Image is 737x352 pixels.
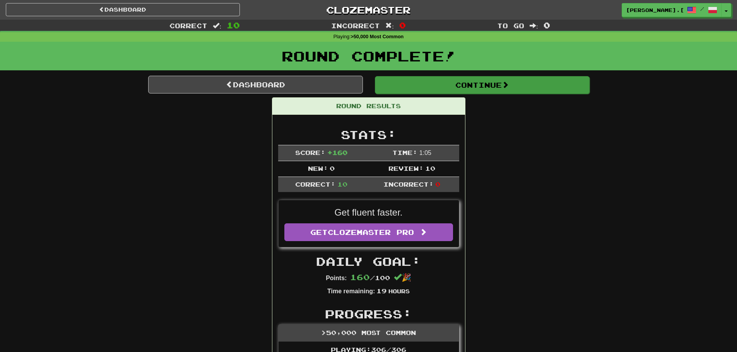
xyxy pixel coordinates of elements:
a: [PERSON_NAME].[PERSON_NAME] / [622,3,722,17]
div: >50,000 Most Common [279,325,459,342]
span: / [700,6,704,12]
span: New: [308,165,328,172]
span: To go [497,22,524,29]
span: 0 [399,20,406,30]
span: : [530,22,538,29]
button: Continue [375,76,590,94]
p: Get fluent faster. [284,206,453,219]
span: Incorrect: [383,180,434,188]
span: Review: [388,165,424,172]
strong: Points: [326,275,347,281]
h1: Round Complete! [3,48,734,64]
span: Score: [295,149,325,156]
a: Dashboard [6,3,240,16]
h2: Stats: [278,128,459,141]
a: Clozemaster [251,3,486,17]
h2: Daily Goal: [278,255,459,268]
span: : [385,22,394,29]
span: 10 [227,20,240,30]
span: Incorrect [331,22,380,29]
a: Dashboard [148,76,363,94]
span: 0 [435,180,440,188]
span: / 100 [350,274,390,281]
a: GetClozemaster Pro [284,223,453,241]
span: Correct: [295,180,335,188]
span: 1 : 0 5 [419,150,431,156]
h2: Progress: [278,308,459,320]
span: : [213,22,221,29]
span: [PERSON_NAME].[PERSON_NAME] [626,7,683,14]
span: Clozemaster Pro [328,228,414,236]
span: Time: [392,149,417,156]
span: 🎉 [394,273,411,282]
span: + 160 [327,149,347,156]
span: 19 [376,287,386,294]
span: Correct [169,22,207,29]
small: Hours [388,288,410,294]
span: 10 [425,165,435,172]
div: Round Results [272,98,465,115]
strong: Time remaining: [327,288,375,294]
span: 0 [330,165,335,172]
span: 160 [350,272,370,282]
span: 10 [337,180,347,188]
strong: >50,000 Most Common [351,34,404,39]
span: 0 [544,20,550,30]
